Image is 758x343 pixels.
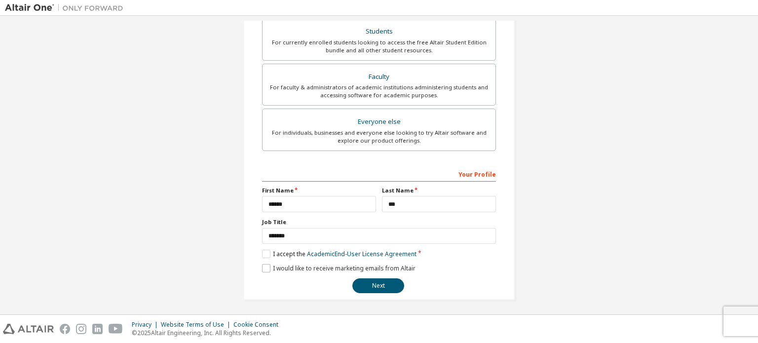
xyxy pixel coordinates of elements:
label: First Name [262,187,376,194]
button: Next [352,278,404,293]
div: Privacy [132,321,161,329]
img: youtube.svg [109,324,123,334]
img: facebook.svg [60,324,70,334]
p: © 2025 Altair Engineering, Inc. All Rights Reserved. [132,329,284,337]
div: For currently enrolled students looking to access the free Altair Student Edition bundle and all ... [268,38,490,54]
img: linkedin.svg [92,324,103,334]
img: Altair One [5,3,128,13]
div: Faculty [268,70,490,84]
label: Last Name [382,187,496,194]
a: Academic End-User License Agreement [307,250,417,258]
div: For faculty & administrators of academic institutions administering students and accessing softwa... [268,83,490,99]
img: altair_logo.svg [3,324,54,334]
div: Website Terms of Use [161,321,233,329]
img: instagram.svg [76,324,86,334]
label: I would like to receive marketing emails from Altair [262,264,416,272]
div: For individuals, businesses and everyone else looking to try Altair software and explore our prod... [268,129,490,145]
div: Cookie Consent [233,321,284,329]
div: Students [268,25,490,38]
div: Your Profile [262,166,496,182]
div: Everyone else [268,115,490,129]
label: I accept the [262,250,417,258]
label: Job Title [262,218,496,226]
